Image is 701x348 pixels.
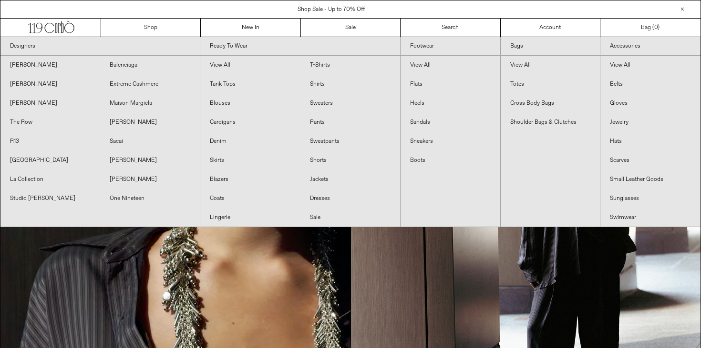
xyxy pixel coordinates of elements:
[0,170,100,189] a: La Collection
[100,189,200,208] a: One Nineteen
[600,170,701,189] a: Small Leather Goods
[600,189,701,208] a: Sunglasses
[501,56,600,75] a: View All
[401,19,500,37] a: Search
[300,56,400,75] a: T-Shirts
[200,94,300,113] a: Blouses
[301,19,401,37] a: Sale
[0,37,200,56] a: Designers
[654,23,660,32] span: )
[0,94,100,113] a: [PERSON_NAME]
[600,37,701,56] a: Accessories
[501,113,600,132] a: Shoulder Bags & Clutches
[600,75,701,94] a: Belts
[200,189,300,208] a: Coats
[401,132,500,151] a: Sneakers
[100,151,200,170] a: [PERSON_NAME]
[600,151,701,170] a: Scarves
[300,189,400,208] a: Dresses
[0,132,100,151] a: R13
[0,75,100,94] a: [PERSON_NAME]
[300,151,400,170] a: Shorts
[0,113,100,132] a: The Row
[501,37,600,56] a: Bags
[300,132,400,151] a: Sweatpants
[100,132,200,151] a: Sacai
[100,56,200,75] a: Balenciaga
[0,189,100,208] a: Studio [PERSON_NAME]
[200,208,300,227] a: Lingerie
[401,113,500,132] a: Sandals
[501,94,600,113] a: Cross Body Bags
[201,19,300,37] a: New In
[100,94,200,113] a: Maison Margiela
[600,132,701,151] a: Hats
[300,94,400,113] a: Sweaters
[200,132,300,151] a: Denim
[401,94,500,113] a: Heels
[501,19,600,37] a: Account
[200,75,300,94] a: Tank Tops
[200,170,300,189] a: Blazers
[401,151,500,170] a: Boots
[100,75,200,94] a: Extreme Cashmere
[300,170,400,189] a: Jackets
[401,37,500,56] a: Footwear
[501,75,600,94] a: Totes
[600,56,701,75] a: View All
[100,113,200,132] a: [PERSON_NAME]
[401,56,500,75] a: View All
[200,151,300,170] a: Skirts
[600,208,701,227] a: Swimwear
[200,37,400,56] a: Ready To Wear
[401,75,500,94] a: Flats
[600,113,701,132] a: Jewelry
[300,208,400,227] a: Sale
[300,75,400,94] a: Shirts
[101,19,201,37] a: Shop
[0,56,100,75] a: [PERSON_NAME]
[298,6,365,13] a: Shop Sale - Up to 70% Off
[100,170,200,189] a: [PERSON_NAME]
[600,19,700,37] a: Bag ()
[200,113,300,132] a: Cardigans
[0,151,100,170] a: [GEOGRAPHIC_DATA]
[600,94,701,113] a: Gloves
[200,56,300,75] a: View All
[654,24,658,31] span: 0
[300,113,400,132] a: Pants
